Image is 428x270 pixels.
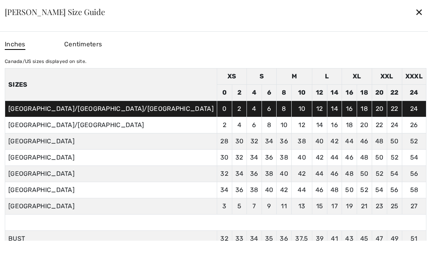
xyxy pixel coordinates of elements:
td: 24 [402,85,426,101]
td: 13 [291,198,312,215]
span: 39 [316,235,324,242]
td: 58 [402,182,426,198]
td: 22 [387,101,402,117]
td: 28 [217,133,232,150]
span: 41 [331,235,338,242]
td: 12 [312,101,327,117]
td: 8 [277,85,292,101]
td: 38 [262,166,277,182]
span: 36 [280,235,288,242]
td: 20 [372,101,387,117]
span: 32 [220,235,228,242]
td: 6 [262,85,277,101]
td: [GEOGRAPHIC_DATA]/[GEOGRAPHIC_DATA] [5,117,217,133]
span: 34 [250,235,258,242]
td: 46 [342,150,357,166]
span: 47 [376,235,383,242]
td: 20 [357,117,372,133]
td: 38 [291,133,312,150]
td: 46 [357,133,372,150]
td: 36 [232,182,247,198]
td: [GEOGRAPHIC_DATA] [5,198,217,215]
td: [GEOGRAPHIC_DATA] [5,182,217,198]
td: 4 [247,85,262,101]
td: 19 [342,198,357,215]
td: 16 [327,117,342,133]
td: 18 [357,101,372,117]
span: 45 [360,235,369,242]
td: 40 [312,133,327,150]
td: 56 [402,166,426,182]
td: 12 [312,85,327,101]
td: 54 [402,150,426,166]
td: 30 [217,150,232,166]
td: XXXL [402,68,426,85]
td: 54 [387,166,402,182]
td: 4 [232,117,247,133]
span: 33 [235,235,244,242]
td: 36 [277,133,292,150]
td: 46 [327,166,342,182]
td: 24 [387,117,402,133]
td: 50 [387,133,402,150]
td: 56 [387,182,402,198]
td: 34 [247,150,262,166]
td: 4 [247,101,262,117]
td: XL [342,68,372,85]
td: 22 [372,117,387,133]
td: 48 [372,133,387,150]
td: 42 [291,166,312,182]
td: 10 [277,117,292,133]
td: 0 [217,101,232,117]
td: 21 [357,198,372,215]
td: 23 [372,198,387,215]
td: 40 [291,150,312,166]
td: 52 [357,182,372,198]
td: 38 [277,150,292,166]
td: 16 [342,85,357,101]
div: Canada/US sizes displayed on site. [5,58,426,65]
th: Sizes [5,68,217,101]
td: 14 [327,101,342,117]
td: 27 [402,198,426,215]
td: [GEOGRAPHIC_DATA] [5,133,217,150]
td: 14 [327,85,342,101]
td: 6 [247,117,262,133]
td: 48 [342,166,357,182]
td: 9 [262,198,277,215]
td: M [277,68,312,85]
td: 8 [277,101,292,117]
td: [GEOGRAPHIC_DATA] [5,150,217,166]
td: 40 [277,166,292,182]
td: 7 [247,198,262,215]
td: 42 [277,182,292,198]
td: 34 [217,182,232,198]
td: 14 [312,117,327,133]
td: 3 [217,198,232,215]
td: 50 [342,182,357,198]
td: 52 [387,150,402,166]
td: 42 [312,150,327,166]
span: Centimeters [64,40,102,48]
td: XXL [372,68,402,85]
span: 37.5 [295,235,308,242]
td: 44 [327,150,342,166]
span: 49 [391,235,399,242]
td: 44 [312,166,327,182]
td: 34 [262,133,277,150]
td: 24 [402,101,426,117]
td: 42 [327,133,342,150]
td: 20 [372,85,387,101]
td: 36 [247,166,262,182]
td: 26 [402,117,426,133]
td: BUST [5,231,217,247]
td: 25 [387,198,402,215]
td: 2 [217,117,232,133]
td: 11 [277,198,292,215]
td: 12 [291,117,312,133]
td: 32 [217,166,232,182]
td: 48 [357,150,372,166]
td: 44 [342,133,357,150]
td: 52 [372,166,387,182]
td: 2 [232,101,247,117]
